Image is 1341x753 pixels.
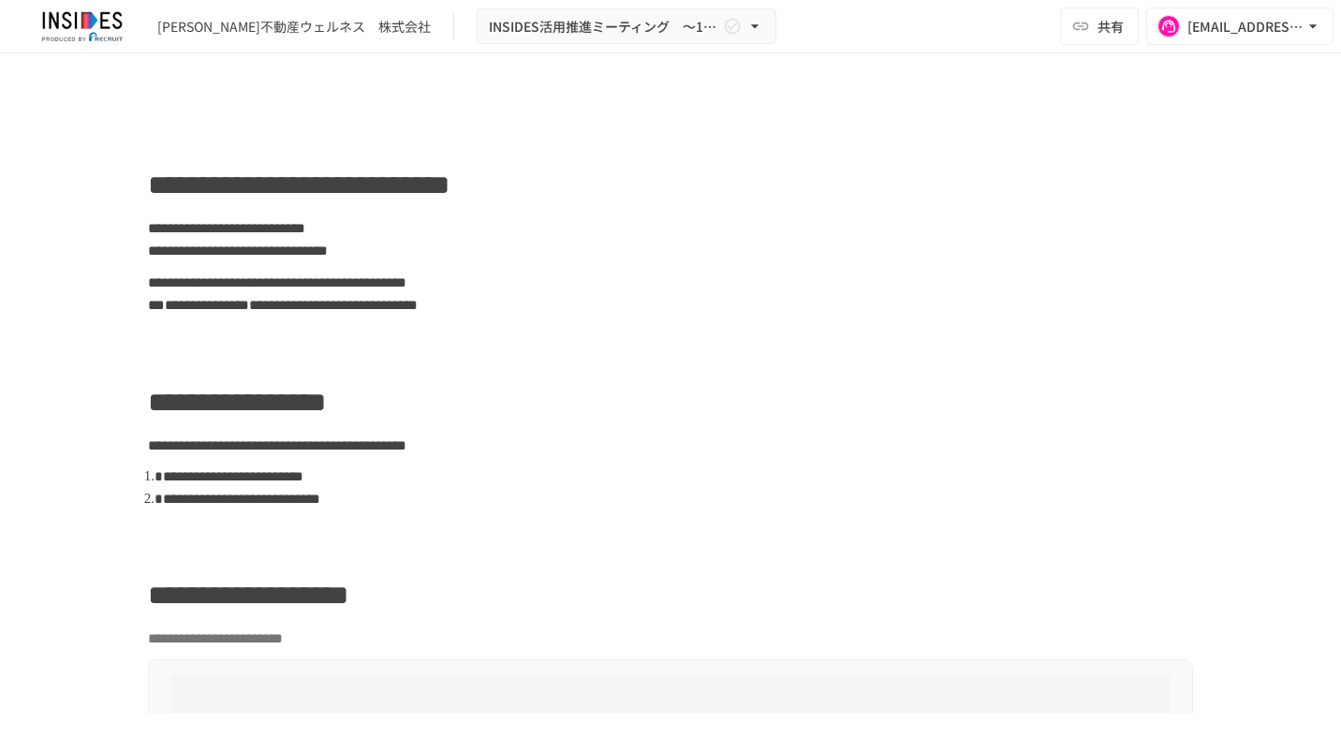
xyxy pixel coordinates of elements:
[1187,15,1304,38] div: [EMAIL_ADDRESS][DOMAIN_NAME]
[157,17,431,37] div: [PERSON_NAME]不動産ウェルネス 株式会社
[22,11,142,41] img: JmGSPSkPjKwBq77AtHmwC7bJguQHJlCRQfAXtnx4WuV
[1060,7,1139,45] button: 共有
[1146,7,1334,45] button: [EMAIL_ADDRESS][DOMAIN_NAME]
[477,8,776,45] button: INSIDES活用推進ミーティング ～1回目～
[489,15,719,38] span: INSIDES活用推進ミーティング ～1回目～
[1098,16,1124,37] span: 共有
